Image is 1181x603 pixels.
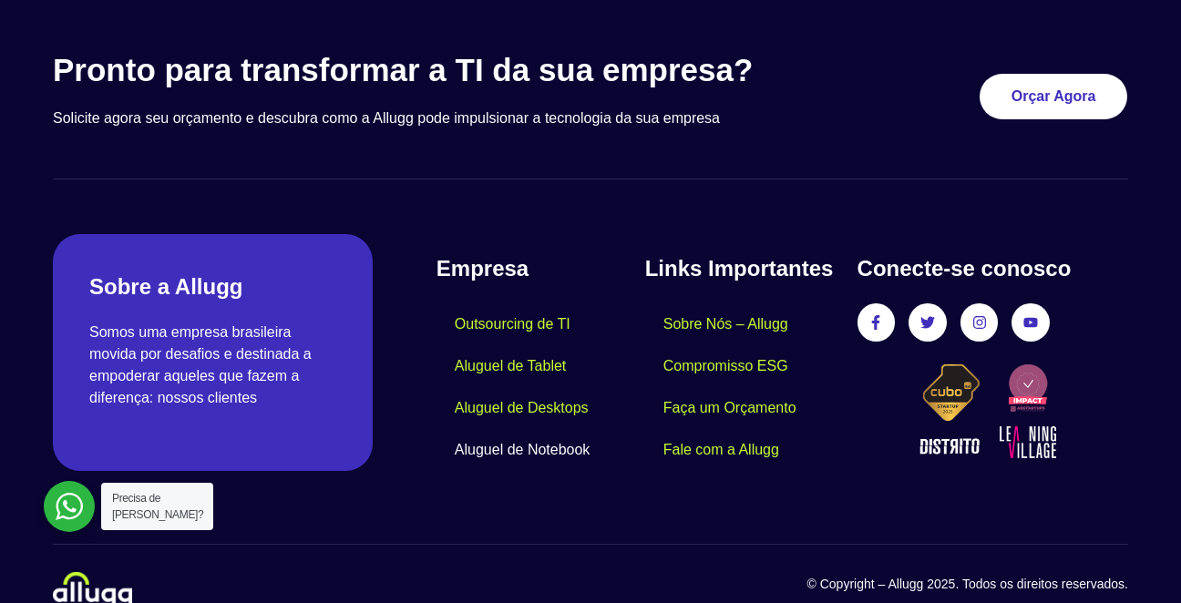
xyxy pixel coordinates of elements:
[980,74,1128,119] a: Orçar Agora
[645,252,839,285] h4: Links Importantes
[89,322,336,409] p: Somos uma empresa brasileira movida por desafios e destinada a empoderar aqueles que fazem a dife...
[89,271,336,303] h2: Sobre a Allugg
[436,387,607,429] a: Aluguel de Desktops
[858,252,1128,285] h4: Conecte-se conosco
[112,492,203,521] span: Precisa de [PERSON_NAME]?
[53,51,837,89] h3: Pronto para transformar a TI da sua empresa?
[645,303,806,345] a: Sobre Nós – Allugg
[645,429,797,471] a: Fale com a Allugg
[436,345,584,387] a: Aluguel de Tablet
[590,575,1128,594] p: © Copyright – Allugg 2025. Todos os direitos reservados.
[1012,89,1096,104] span: Orçar Agora
[853,370,1181,603] iframe: Chat Widget
[436,303,589,345] a: Outsourcing de TI
[436,252,645,285] h4: Empresa
[645,387,815,429] a: Faça um Orçamento
[436,429,609,471] a: Aluguel de Notebook
[645,303,839,471] nav: Menu
[53,107,837,129] p: Solicite agora seu orçamento e descubra como a Allugg pode impulsionar a tecnologia da sua empresa
[645,345,806,387] a: Compromisso ESG
[436,303,645,471] nav: Menu
[853,370,1181,603] div: Widget de chat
